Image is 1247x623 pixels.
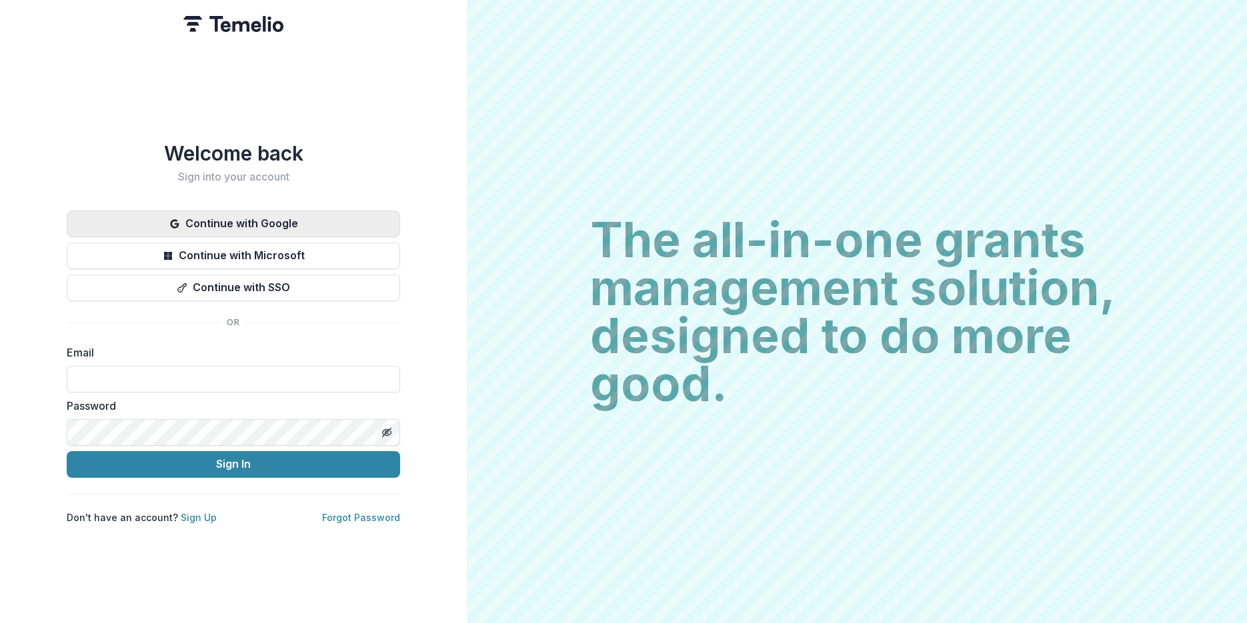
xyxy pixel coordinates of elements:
[67,211,400,237] button: Continue with Google
[67,451,400,478] button: Sign In
[376,422,397,443] button: Toggle password visibility
[183,16,283,32] img: Temelio
[67,344,392,360] label: Email
[181,512,217,523] a: Sign Up
[67,243,400,269] button: Continue with Microsoft
[67,510,217,524] p: Don't have an account?
[67,275,400,301] button: Continue with SSO
[67,171,400,183] h2: Sign into your account
[67,141,400,165] h1: Welcome back
[67,398,392,414] label: Password
[322,512,400,523] a: Forgot Password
